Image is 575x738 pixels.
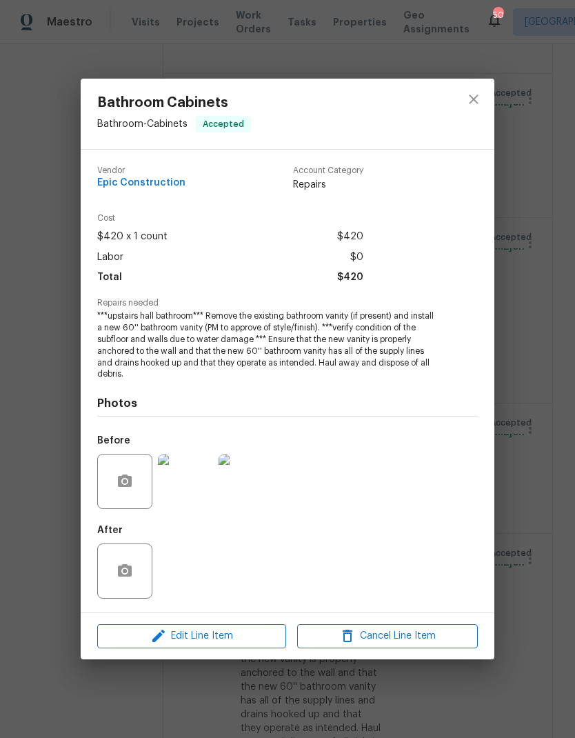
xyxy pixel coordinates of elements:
[97,248,123,268] span: Labor
[97,526,123,535] h5: After
[337,227,363,247] span: $420
[97,166,185,175] span: Vendor
[97,268,122,288] span: Total
[97,95,251,110] span: Bathroom Cabinets
[97,436,130,446] h5: Before
[293,166,363,175] span: Account Category
[457,83,490,116] button: close
[97,178,185,188] span: Epic Construction
[97,299,478,308] span: Repairs needed
[293,178,363,192] span: Repairs
[301,628,474,645] span: Cancel Line Item
[350,248,363,268] span: $0
[337,268,363,288] span: $420
[297,624,478,648] button: Cancel Line Item
[97,397,478,410] h4: Photos
[97,624,286,648] button: Edit Line Item
[493,8,503,22] div: 50
[101,628,282,645] span: Edit Line Item
[97,227,168,247] span: $420 x 1 count
[197,117,250,131] span: Accepted
[97,214,363,223] span: Cost
[97,310,440,380] span: ***upstairs hall bathroom*** Remove the existing bathroom vanity (if present) and install a new 6...
[97,119,188,129] span: Bathroom - Cabinets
